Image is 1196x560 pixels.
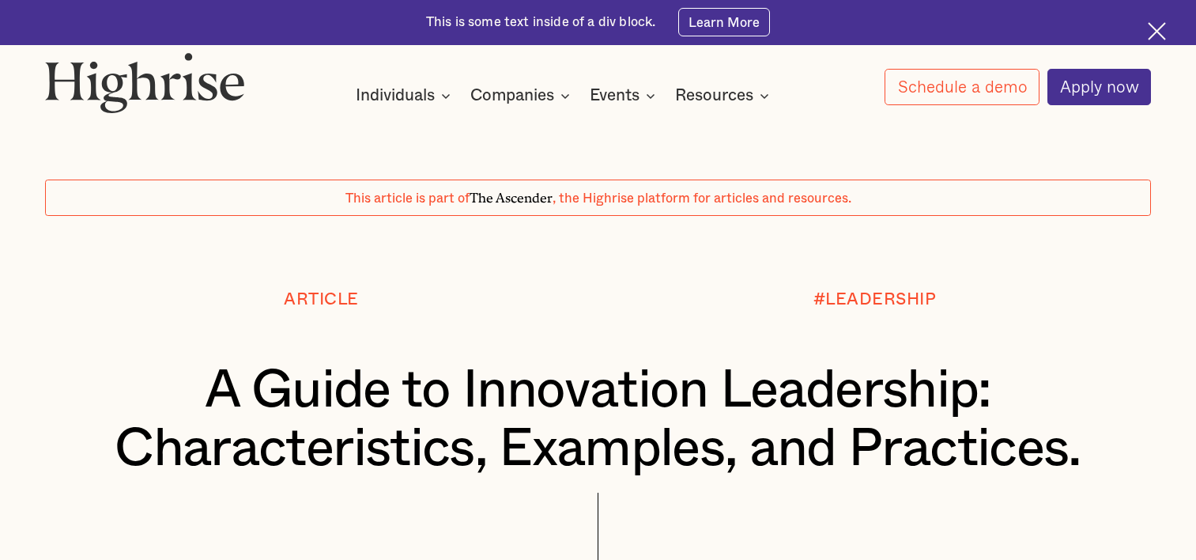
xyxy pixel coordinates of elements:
[885,69,1039,105] a: Schedule a demo
[675,86,753,105] div: Resources
[1047,69,1152,105] a: Apply now
[1148,22,1166,40] img: Cross icon
[45,52,245,112] img: Highrise logo
[345,192,470,205] span: This article is part of
[678,8,771,36] a: Learn More
[284,290,359,308] div: Article
[553,192,851,205] span: , the Highrise platform for articles and resources.
[470,86,554,105] div: Companies
[813,290,937,308] div: #LEADERSHIP
[590,86,640,105] div: Events
[426,13,656,32] div: This is some text inside of a div block.
[91,361,1105,479] h1: A Guide to Innovation Leadership: Characteristics, Examples, and Practices.
[356,86,435,105] div: Individuals
[470,187,553,203] span: The Ascender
